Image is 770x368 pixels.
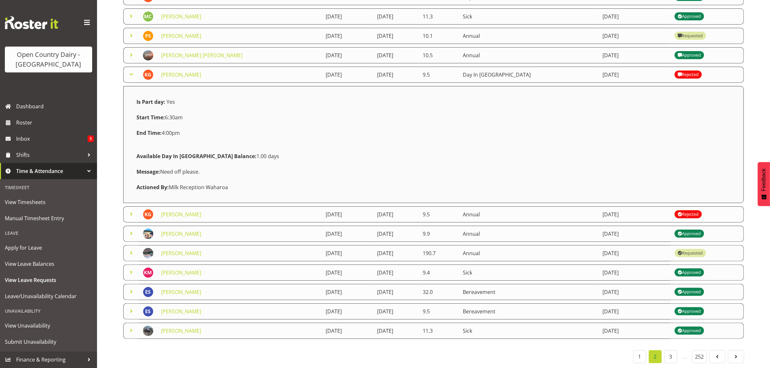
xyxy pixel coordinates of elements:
td: [DATE] [322,245,373,261]
td: [DATE] [599,303,671,319]
img: eric-stothers10284.jpg [143,287,153,297]
a: View Timesheets [2,194,95,210]
div: Rejected [678,71,699,79]
a: [PERSON_NAME] [161,269,201,276]
a: View Leave Balances [2,256,95,272]
div: Approved [678,13,701,20]
td: 190.7 [419,245,459,261]
td: [DATE] [322,323,373,339]
a: [PERSON_NAME] [PERSON_NAME] [161,52,243,59]
td: Sick [459,323,599,339]
span: 4:00pm [136,129,180,136]
td: [DATE] [322,284,373,300]
td: [DATE] [322,67,373,83]
td: 9.5 [419,67,459,83]
span: View Unavailability [5,321,92,330]
strong: Available Day In [GEOGRAPHIC_DATA] Balance: [136,153,256,160]
span: Feedback [761,168,767,191]
td: [DATE] [322,226,373,242]
td: [DATE] [373,67,419,83]
a: [PERSON_NAME] [161,250,201,257]
div: Need off please. [133,164,734,179]
span: View Leave Balances [5,259,92,269]
a: Apply for Leave [2,240,95,256]
td: [DATE] [373,8,419,25]
img: keane-metekingi7535.jpg [143,267,153,278]
td: 11.3 [419,323,459,339]
img: prabhjot-singh10999.jpg [143,31,153,41]
td: [DATE] [373,265,419,281]
td: [DATE] [599,206,671,222]
a: 1 [633,350,646,363]
div: Timesheet [2,181,95,194]
div: Milk Reception Waharoa [133,179,734,195]
td: Sick [459,265,599,281]
a: Manual Timesheet Entry [2,210,95,226]
td: 9.5 [419,206,459,222]
div: Rejected [678,211,699,218]
td: Sick [459,8,599,25]
td: [DATE] [373,245,419,261]
td: [DATE] [322,303,373,319]
div: Leave [2,226,95,240]
div: Approved [678,327,701,335]
a: Leave/Unavailability Calendar [2,288,95,304]
td: 10.1 [419,28,459,44]
td: [DATE] [373,303,419,319]
div: Unavailability [2,304,95,318]
a: [PERSON_NAME] [161,230,201,237]
td: [DATE] [599,226,671,242]
span: Submit Unavailability [5,337,92,347]
td: [DATE] [373,323,419,339]
td: [DATE] [322,47,373,63]
div: 1.00 days [133,148,734,164]
td: [DATE] [373,284,419,300]
span: View Leave Requests [5,275,92,285]
span: Shifts [16,150,84,160]
td: [DATE] [599,245,671,261]
span: Finance & Reporting [16,355,84,364]
td: [DATE] [599,67,671,83]
td: [DATE] [322,206,373,222]
a: [PERSON_NAME] [161,288,201,296]
strong: Actioned By: [136,184,169,191]
td: [DATE] [322,8,373,25]
span: Apply for Leave [5,243,92,253]
td: [DATE] [599,284,671,300]
img: max-coulter9837.jpg [143,11,153,22]
td: [DATE] [599,8,671,25]
strong: Message: [136,168,160,175]
td: [DATE] [373,226,419,242]
div: Approved [678,308,701,315]
div: Requested [678,249,703,257]
td: Bereavement [459,284,599,300]
button: Feedback - Show survey [758,162,770,206]
td: Annual [459,226,599,242]
strong: Is Part day: [136,98,165,105]
span: 5 [88,135,94,142]
a: [PERSON_NAME] [161,308,201,315]
div: Approved [678,51,701,59]
span: Inbox [16,134,88,144]
img: kris-gambhir10216.jpg [143,209,153,220]
img: barry-morgan1fcdc3dbfdd87109e0eae247047b2e04.png [143,248,153,258]
img: fraser-stephens867d80d0bdf85d5522d0368dc062b50c.png [143,50,153,60]
td: 10.5 [419,47,459,63]
td: [DATE] [373,206,419,222]
div: Approved [678,230,701,238]
span: View Timesheets [5,197,92,207]
strong: End Time: [136,129,162,136]
img: jasdeep-singh19847876882c2a89ba675affc09418e1.png [143,326,153,336]
div: Open Country Dairy - [GEOGRAPHIC_DATA] [11,50,86,69]
td: [DATE] [599,47,671,63]
span: Time & Attendance [16,166,84,176]
span: Yes [167,98,175,105]
td: Bereavement [459,303,599,319]
div: Requested [678,32,703,40]
td: Day In [GEOGRAPHIC_DATA] [459,67,599,83]
img: eric-stothers10284.jpg [143,306,153,317]
a: [PERSON_NAME] [161,211,201,218]
span: Dashboard [16,102,94,111]
span: Roster [16,118,94,127]
td: 9.5 [419,303,459,319]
